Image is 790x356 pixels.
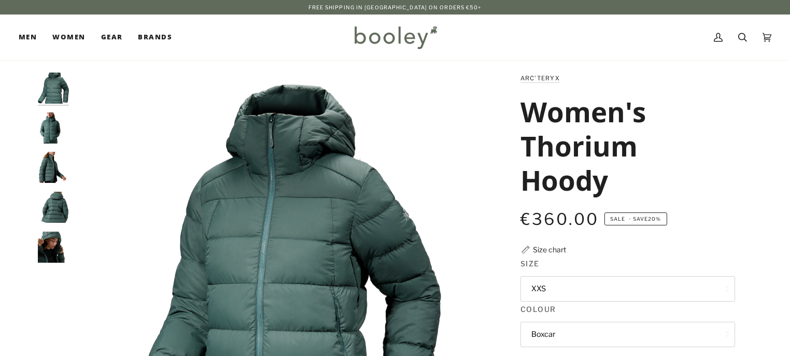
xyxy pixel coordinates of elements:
[19,15,45,60] a: Men
[19,32,37,42] span: Men
[604,212,667,226] span: Save
[520,75,560,82] a: Arc'teryx
[38,232,69,263] img: Arc'teryx Women's Thorium Hoody Boxcar - Booley Galway
[520,209,599,229] span: €360.00
[45,15,93,60] a: Women
[520,258,540,269] span: Size
[627,216,633,222] em: •
[648,216,661,222] span: 20%
[38,152,69,183] img: Arc'teryx Women's Thorium Hoody Boxcar - Booley Galway
[610,216,625,222] span: Sale
[308,3,482,11] p: Free Shipping in [GEOGRAPHIC_DATA] on Orders €50+
[93,15,131,60] a: Gear
[520,322,735,347] button: Boxcar
[138,32,172,42] span: Brands
[130,15,180,60] a: Brands
[350,22,441,52] img: Booley
[38,192,69,223] img: Arc'teryx Women's Thorium Hoody Boxcar - Booley Galway
[101,32,123,42] span: Gear
[38,73,69,104] img: Arc'teryx Women's Thorium Hoody Boxcar - Booley Galway
[520,94,727,197] h1: Women's Thorium Hoody
[38,112,69,144] img: Arc'teryx Women's Thorium Hoody Boxcar - Booley Galway
[520,276,735,302] button: XXS
[520,304,556,315] span: Colour
[52,32,85,42] span: Women
[533,244,566,255] div: Size chart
